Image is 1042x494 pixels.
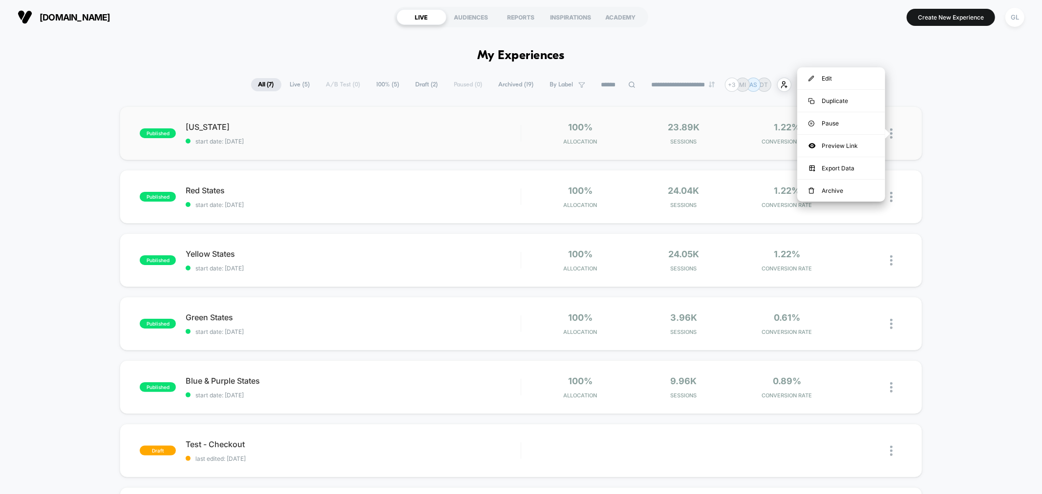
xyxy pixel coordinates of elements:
[774,312,800,323] span: 0.61%
[568,376,593,386] span: 100%
[668,249,699,259] span: 24.05k
[186,312,520,322] span: Green States
[635,329,733,335] span: Sessions
[725,78,739,92] div: + 3
[774,249,800,259] span: 1.22%
[40,12,110,22] span: [DOMAIN_NAME]
[808,121,814,126] img: menu
[668,122,700,132] span: 23.89k
[186,122,520,132] span: [US_STATE]
[890,319,893,329] img: close
[738,329,836,335] span: CONVERSION RATE
[496,9,546,25] div: REPORTS
[739,81,746,88] p: MI
[670,312,697,323] span: 3.96k
[808,76,814,82] img: menu
[774,122,800,132] span: 1.22%
[186,376,520,386] span: Blue & Purple States
[635,265,733,272] span: Sessions
[797,157,885,179] div: Export Data
[546,9,596,25] div: INSPIRATIONS
[668,185,700,196] span: 24.04k
[568,185,593,196] span: 100%
[186,201,520,208] span: start date: [DATE]
[890,255,893,266] img: close
[186,455,520,462] span: last edited: [DATE]
[15,9,113,25] button: [DOMAIN_NAME]
[408,78,446,91] span: Draft ( 2 )
[890,128,893,139] img: close
[635,392,733,399] span: Sessions
[568,249,593,259] span: 100%
[550,81,574,88] span: By Label
[568,122,593,132] span: 100%
[568,312,593,323] span: 100%
[140,192,176,202] span: published
[760,81,768,88] p: DT
[907,9,995,26] button: Create New Experience
[477,49,565,63] h1: My Experiences
[808,98,814,104] img: menu
[797,90,885,112] div: Duplicate
[671,376,697,386] span: 9.96k
[797,112,885,134] div: Pause
[635,138,733,145] span: Sessions
[1002,7,1027,27] button: GL
[18,10,32,24] img: Visually logo
[1005,8,1024,27] div: GL
[890,192,893,202] img: close
[186,185,520,195] span: Red States
[709,82,715,87] img: end
[186,265,520,272] span: start date: [DATE]
[808,187,814,194] img: menu
[140,382,176,392] span: published
[186,328,520,335] span: start date: [DATE]
[564,392,597,399] span: Allocation
[283,78,318,91] span: Live ( 5 )
[564,329,597,335] span: Allocation
[186,249,520,259] span: Yellow States
[397,9,447,25] div: LIVE
[564,265,597,272] span: Allocation
[564,138,597,145] span: Allocation
[738,138,836,145] span: CONVERSION RATE
[797,67,885,89] div: Edit
[797,180,885,202] div: Archive
[186,439,520,449] span: Test - Checkout
[140,446,176,455] span: draft
[186,391,520,399] span: start date: [DATE]
[797,135,885,157] div: Preview Link
[186,138,520,145] span: start date: [DATE]
[738,202,836,208] span: CONVERSION RATE
[140,128,176,138] span: published
[890,446,893,456] img: close
[140,255,176,265] span: published
[773,376,801,386] span: 0.89%
[890,382,893,392] img: close
[749,81,757,88] p: AS
[491,78,541,91] span: Archived ( 19 )
[596,9,646,25] div: ACADEMY
[564,202,597,208] span: Allocation
[251,78,281,91] span: All ( 7 )
[774,185,800,196] span: 1.22%
[140,319,176,329] span: published
[738,392,836,399] span: CONVERSION RATE
[369,78,407,91] span: 100% ( 5 )
[738,265,836,272] span: CONVERSION RATE
[447,9,496,25] div: AUDIENCES
[635,202,733,208] span: Sessions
